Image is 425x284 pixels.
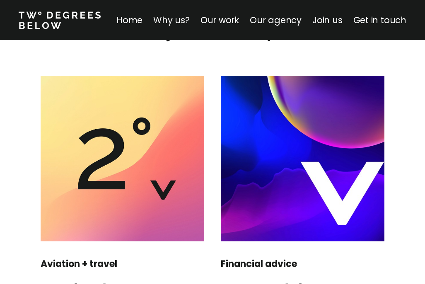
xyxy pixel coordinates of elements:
a: Join us [312,14,343,26]
a: Our agency [250,14,302,26]
a: Our work [200,14,239,26]
a: Get in touch [353,14,406,26]
h4: Aviation + travel [41,258,147,270]
a: Why us? [153,14,190,26]
a: Home [116,14,142,26]
h4: Financial advice [221,258,327,270]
